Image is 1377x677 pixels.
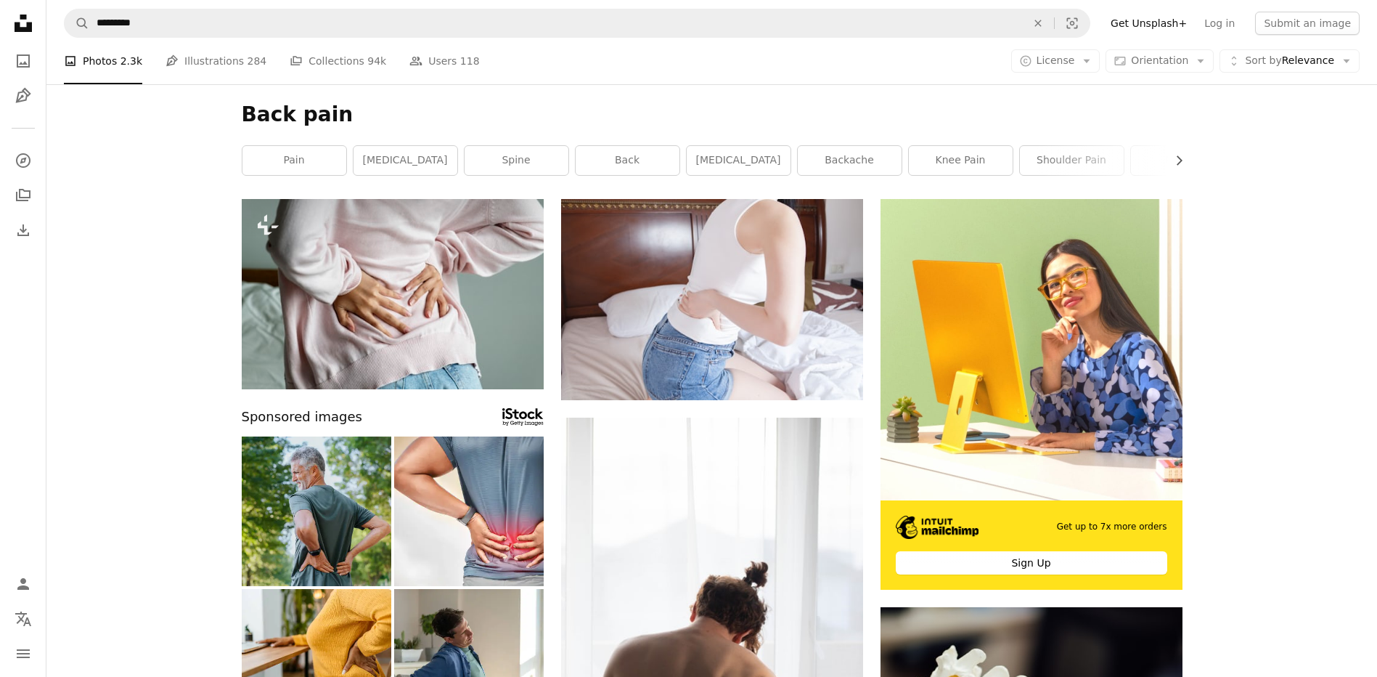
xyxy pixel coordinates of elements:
form: Find visuals sitewide [64,9,1090,38]
a: topless woman standing near window [561,638,863,651]
span: 284 [248,53,267,69]
a: person [1131,146,1235,175]
button: scroll list to the right [1166,146,1182,175]
button: Menu [9,639,38,668]
a: Illustrations [9,81,38,110]
a: backache [798,146,902,175]
a: Users 118 [409,38,479,84]
a: knee pain [909,146,1013,175]
a: Explore [9,146,38,175]
span: Sort by [1245,54,1281,66]
a: back [576,146,679,175]
span: 118 [460,53,480,69]
a: [MEDICAL_DATA] [687,146,790,175]
a: Get Unsplash+ [1102,12,1196,35]
img: woman in white tank top and blue denim shorts sitting on bed [561,199,863,400]
button: Clear [1022,9,1054,37]
button: Sort byRelevance [1219,49,1360,73]
a: Log in / Sign up [9,569,38,599]
img: file-1722962862010-20b14c5a0a60image [880,199,1182,500]
a: spine [465,146,568,175]
a: Collections [9,181,38,210]
span: 94k [367,53,386,69]
span: Get up to 7x more orders [1057,521,1167,533]
button: Search Unsplash [65,9,89,37]
img: Asian woman suffering back pain [242,199,544,389]
button: License [1011,49,1100,73]
span: Orientation [1131,54,1188,66]
span: Relevance [1245,54,1334,68]
img: file-1690386555781-336d1949dad1image [896,516,979,539]
button: Visual search [1055,9,1090,37]
a: Log in [1196,12,1243,35]
button: Language [9,604,38,633]
a: woman in white tank top and blue denim shorts sitting on bed [561,293,863,306]
a: pain [242,146,346,175]
span: Sponsored images [242,407,362,428]
button: Submit an image [1255,12,1360,35]
a: Photos [9,46,38,76]
a: shoulder pain [1020,146,1124,175]
a: [MEDICAL_DATA] [354,146,457,175]
img: Shot of an unrecognizable man standing alone outside and suffering from backache during his run [394,437,544,586]
a: Asian woman suffering back pain [242,288,544,301]
a: Download History [9,216,38,245]
span: License [1037,54,1075,66]
a: Illustrations 284 [166,38,266,84]
img: Senior men with back pain [242,437,391,586]
a: Collections 94k [290,38,386,84]
a: Get up to 7x more ordersSign Up [880,199,1182,590]
button: Orientation [1106,49,1214,73]
h1: Back pain [242,102,1182,128]
div: Sign Up [896,551,1167,575]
